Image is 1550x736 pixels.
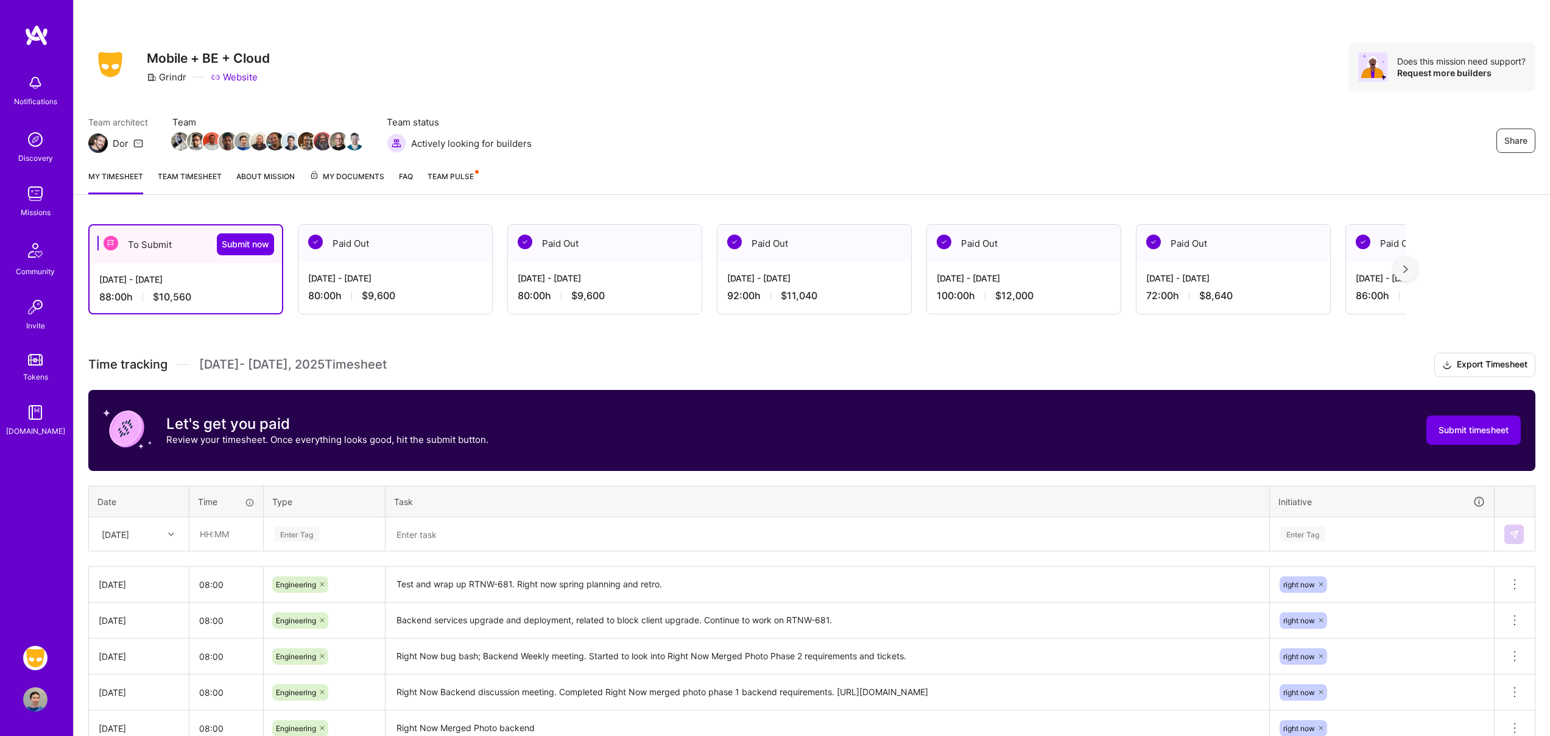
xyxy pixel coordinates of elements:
img: Team Member Avatar [187,132,205,150]
div: Does this mission need support? [1397,55,1526,67]
textarea: Right Now bug bash; Backend Weekly meeting. Started to look into Right Now Merged Photo Phase 2 r... [387,640,1268,673]
span: Submit now [222,238,269,250]
a: Team Member Avatar [236,131,252,152]
div: Paid Out [508,225,702,262]
img: Submit [1509,529,1519,539]
a: My timesheet [88,170,143,194]
img: Team Member Avatar [298,132,316,150]
div: Notifications [14,95,57,108]
div: [DATE] - [DATE] [937,272,1111,285]
div: Missions [21,206,51,219]
span: $12,000 [995,289,1034,302]
div: [DOMAIN_NAME] [6,425,65,437]
div: Initiative [1278,495,1485,509]
input: HH:MM [189,640,263,673]
a: Team Member Avatar [204,131,220,152]
div: Paid Out [717,225,911,262]
img: Paid Out [727,235,742,249]
div: 92:00 h [727,289,901,302]
th: Type [264,486,386,517]
div: [DATE] - [DATE] [727,272,901,285]
img: Team Architect [88,133,108,153]
a: Team Member Avatar [331,131,347,152]
div: [DATE] - [DATE] [99,273,272,286]
a: Team Member Avatar [220,131,236,152]
a: Team Member Avatar [188,131,204,152]
input: HH:MM [189,568,263,601]
div: Dor [113,137,129,150]
div: Paid Out [927,225,1121,262]
img: Company Logo [88,48,132,81]
i: icon Mail [133,138,143,148]
textarea: Test and wrap up RTNW-681. Right now spring planning and retro. [387,568,1268,601]
button: Share [1496,129,1535,153]
img: coin [103,405,152,453]
img: logo [24,24,49,46]
img: right [1403,265,1408,274]
img: Community [21,236,50,265]
img: Team Member Avatar [314,132,332,150]
img: Paid Out [1146,235,1161,249]
input: HH:MM [189,604,263,637]
a: Team Member Avatar [267,131,283,152]
span: right now [1283,688,1315,697]
img: User Avatar [23,687,48,712]
p: Review your timesheet. Once everything looks good, hit the submit button. [166,433,488,446]
span: Team status [387,116,532,129]
div: Discovery [18,152,53,165]
div: 86:00 h [1356,289,1530,302]
span: Team architect [88,116,148,129]
div: [DATE] [99,650,179,663]
textarea: Right Now Backend discussion meeting. Completed Right Now merged photo phase 1 backend requiremen... [387,676,1268,709]
a: My Documents [309,170,384,194]
h3: Let's get you paid [166,415,488,433]
a: Team Pulse [428,170,477,194]
span: $9,600 [571,289,605,302]
div: 80:00 h [308,289,482,302]
img: teamwork [23,182,48,206]
i: icon Chevron [168,531,174,537]
span: right now [1283,652,1315,661]
span: $8,640 [1199,289,1233,302]
div: Enter Tag [1280,525,1325,543]
a: Team Member Avatar [172,131,188,152]
div: Community [16,265,55,278]
img: Team Member Avatar [234,132,253,150]
img: Team Member Avatar [266,132,284,150]
textarea: Backend services upgrade and deployment, related to block client upgrade. Continue to work on RTN... [387,604,1268,637]
div: [DATE] - [DATE] [1146,272,1320,285]
span: Team [172,116,362,129]
a: Grindr: Mobile + BE + Cloud [20,646,51,670]
img: Grindr: Mobile + BE + Cloud [23,646,48,670]
span: My Documents [309,170,384,183]
img: Paid Out [518,235,532,249]
img: bell [23,71,48,95]
h3: Mobile + BE + Cloud [147,51,270,66]
div: [DATE] - [DATE] [1356,272,1530,285]
div: Enter Tag [274,525,319,543]
a: Team Member Avatar [347,131,362,152]
img: Avatar [1358,52,1387,82]
img: Team Member Avatar [329,132,348,150]
span: Time tracking [88,357,167,372]
a: About Mission [236,170,295,194]
div: Paid Out [1346,225,1540,262]
div: [DATE] [99,686,179,699]
button: Export Timesheet [1434,353,1535,377]
img: Team Member Avatar [219,132,237,150]
div: Invite [26,319,45,332]
div: To Submit [90,225,282,263]
input: HH:MM [189,676,263,709]
div: Time [198,495,255,508]
a: Team Member Avatar [315,131,331,152]
div: Request more builders [1397,67,1526,79]
img: Team Member Avatar [282,132,300,150]
span: right now [1283,580,1315,589]
a: FAQ [399,170,413,194]
th: Date [89,486,189,517]
img: Team Member Avatar [203,132,221,150]
span: [DATE] - [DATE] , 2025 Timesheet [199,357,387,372]
img: guide book [23,400,48,425]
span: Engineering [276,580,316,589]
img: Team Member Avatar [345,132,364,150]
